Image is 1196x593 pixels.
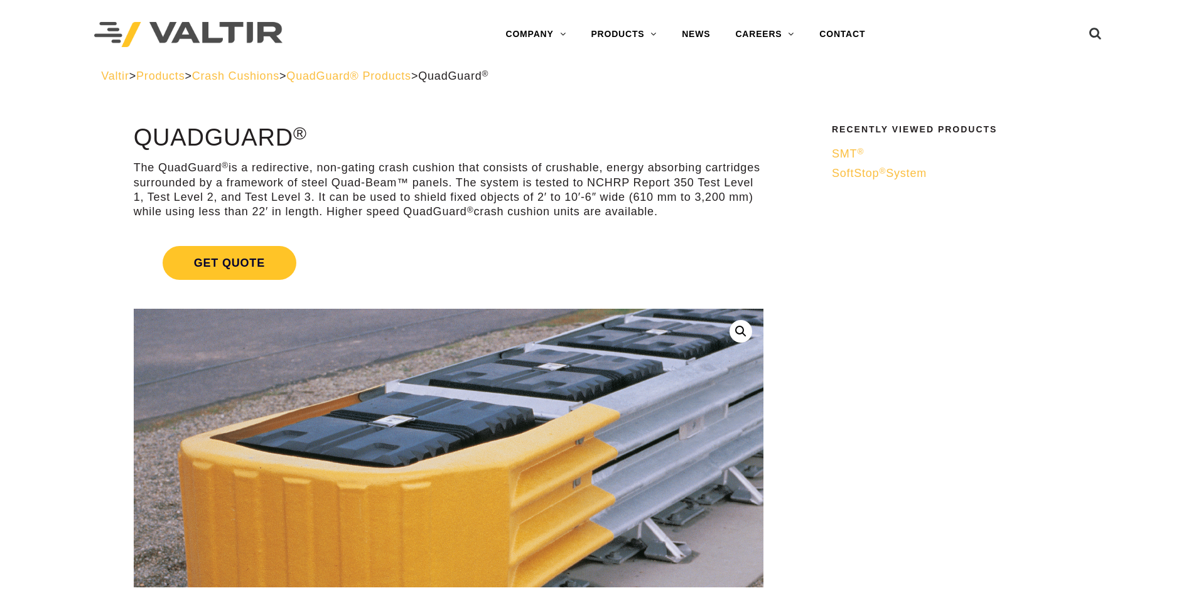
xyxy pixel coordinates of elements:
[134,231,763,295] a: Get Quote
[134,125,763,151] h1: QuadGuard
[669,22,723,47] a: NEWS
[418,70,488,82] span: QuadGuard
[101,69,1095,83] div: > > > >
[832,167,927,179] span: SoftStop System
[286,70,411,82] a: QuadGuard® Products
[222,161,229,170] sup: ®
[832,166,1087,181] a: SoftStop®System
[832,125,1087,134] h2: Recently Viewed Products
[134,161,763,220] p: The QuadGuard is a redirective, non-gating crash cushion that consists of crushable, energy absor...
[807,22,878,47] a: CONTACT
[723,22,807,47] a: CAREERS
[832,147,864,160] span: SMT
[857,147,864,156] sup: ®
[136,70,185,82] a: Products
[94,22,283,48] img: Valtir
[293,123,307,143] sup: ®
[493,22,578,47] a: COMPANY
[482,69,489,78] sup: ®
[101,70,129,82] a: Valtir
[467,205,474,215] sup: ®
[578,22,669,47] a: PRODUCTS
[832,147,1087,161] a: SMT®
[879,166,886,176] sup: ®
[163,246,296,280] span: Get Quote
[192,70,279,82] a: Crash Cushions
